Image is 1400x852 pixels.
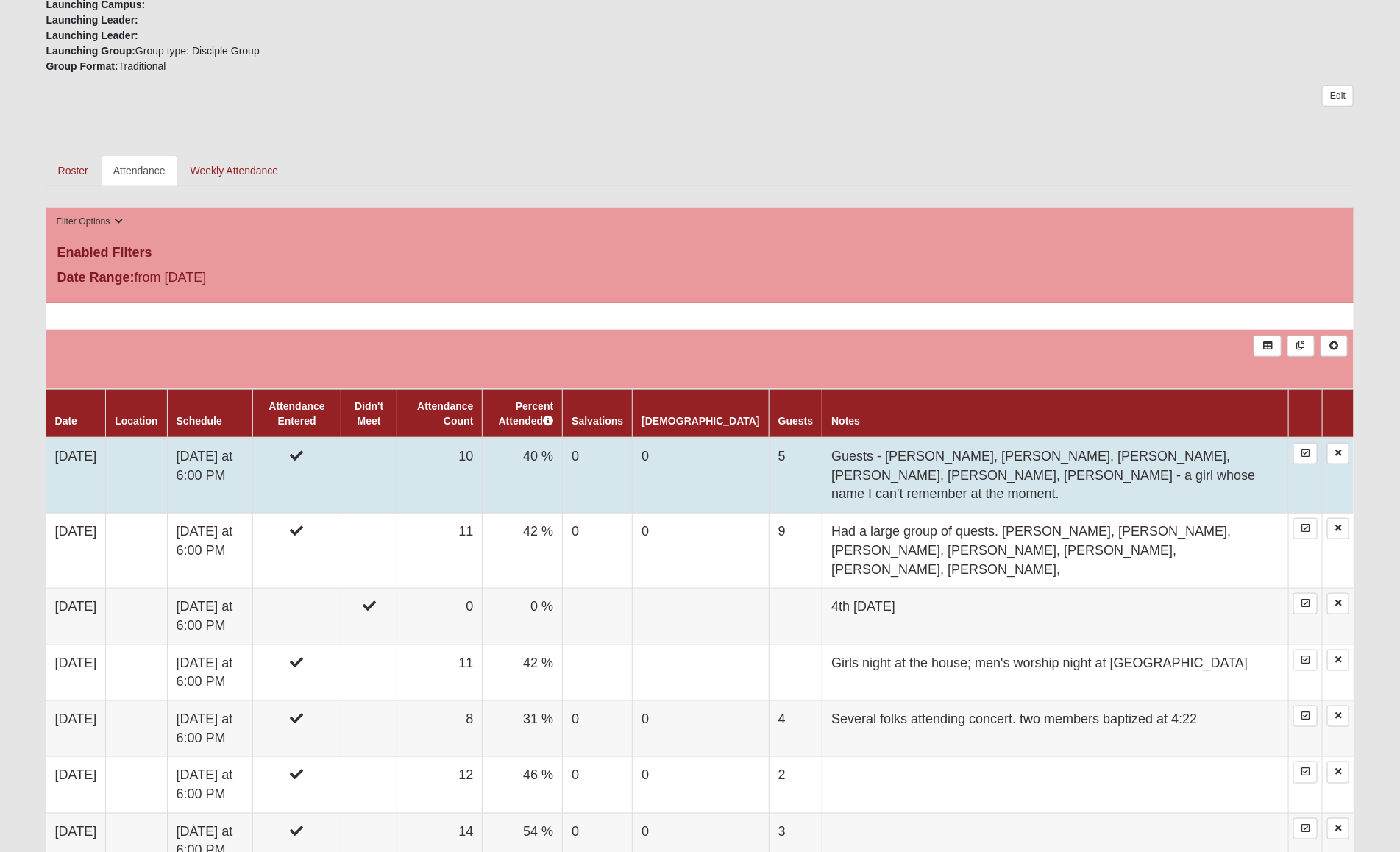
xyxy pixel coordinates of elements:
td: Had a large group of quests. [PERSON_NAME], [PERSON_NAME], [PERSON_NAME], [PERSON_NAME], [PERSON_... [822,514,1289,589]
td: 0 [397,589,483,645]
td: 46 % [483,757,563,813]
a: Delete [1327,762,1349,783]
a: Merge Records into Merge Template [1287,336,1315,357]
th: [DEMOGRAPHIC_DATA] [633,389,769,438]
td: 12 [397,757,483,813]
a: Percent Attended [499,400,554,427]
td: 11 [397,514,483,589]
div: from [DATE] [46,268,483,291]
td: 0 [563,701,633,757]
td: 0 [563,514,633,589]
a: Notes [831,415,860,427]
td: 5 [769,438,822,514]
td: Girls night at the house; men's worship night at [GEOGRAPHIC_DATA] [822,645,1289,700]
a: Enter Attendance [1293,818,1318,839]
a: Enter Attendance [1293,706,1318,727]
td: Several folks attending concert. two members baptized at 4:22 [822,701,1289,757]
strong: Launching Leader: [46,14,138,26]
td: 8 [397,701,483,757]
th: Guests [769,389,822,438]
td: [DATE] at 6:00 PM [167,645,252,700]
td: 42 % [483,514,563,589]
td: 0 [633,514,769,589]
td: [DATE] [46,757,106,813]
a: Export to Excel [1254,336,1281,357]
td: 31 % [483,701,563,757]
td: 9 [769,514,822,589]
td: 11 [397,645,483,700]
a: Enter Attendance [1293,443,1318,464]
td: 0 [633,701,769,757]
a: Roster [46,155,100,186]
td: [DATE] [46,589,106,645]
td: 4th [DATE] [822,589,1289,645]
td: 42 % [483,645,563,700]
button: Filter Options [52,214,128,230]
td: [DATE] at 6:00 PM [167,514,252,589]
a: Delete [1327,650,1349,671]
td: [DATE] at 6:00 PM [167,438,252,514]
a: Delete [1327,818,1349,839]
a: Location [115,415,157,427]
strong: Group Format: [46,60,118,72]
td: 10 [397,438,483,514]
a: Enter Attendance [1293,762,1318,783]
td: 0 [563,757,633,813]
td: [DATE] at 6:00 PM [167,757,252,813]
td: Guests - [PERSON_NAME], [PERSON_NAME], [PERSON_NAME], [PERSON_NAME], [PERSON_NAME], [PERSON_NAME]... [822,438,1289,514]
label: Date Range: [57,268,135,288]
a: Enter Attendance [1293,593,1318,614]
a: Delete [1327,593,1349,614]
td: [DATE] [46,701,106,757]
td: 0 [563,438,633,514]
a: Edit [1322,85,1354,107]
td: [DATE] [46,645,106,700]
strong: Launching Leader: [46,29,138,41]
td: 40 % [483,438,563,514]
a: Delete [1327,443,1349,464]
td: [DATE] [46,438,106,514]
a: Attendance [102,155,177,186]
strong: Launching Group: [46,45,135,57]
td: 2 [769,757,822,813]
a: Attendance Count [417,400,473,427]
a: Didn't Meet [355,400,383,427]
td: 0 [633,438,769,514]
a: Delete [1327,518,1349,539]
a: Enter Attendance [1293,518,1318,539]
a: Schedule [177,415,222,427]
a: Alt+N [1321,336,1348,357]
th: Salvations [563,389,633,438]
h4: Enabled Filters [57,245,1343,261]
td: 4 [769,701,822,757]
td: 0 [633,757,769,813]
td: 0 % [483,589,563,645]
a: Delete [1327,706,1349,727]
a: Weekly Attendance [179,155,291,186]
a: Date [55,415,77,427]
td: [DATE] at 6:00 PM [167,701,252,757]
td: [DATE] [46,514,106,589]
a: Attendance Entered [269,400,324,427]
td: [DATE] at 6:00 PM [167,589,252,645]
a: Enter Attendance [1293,650,1318,671]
